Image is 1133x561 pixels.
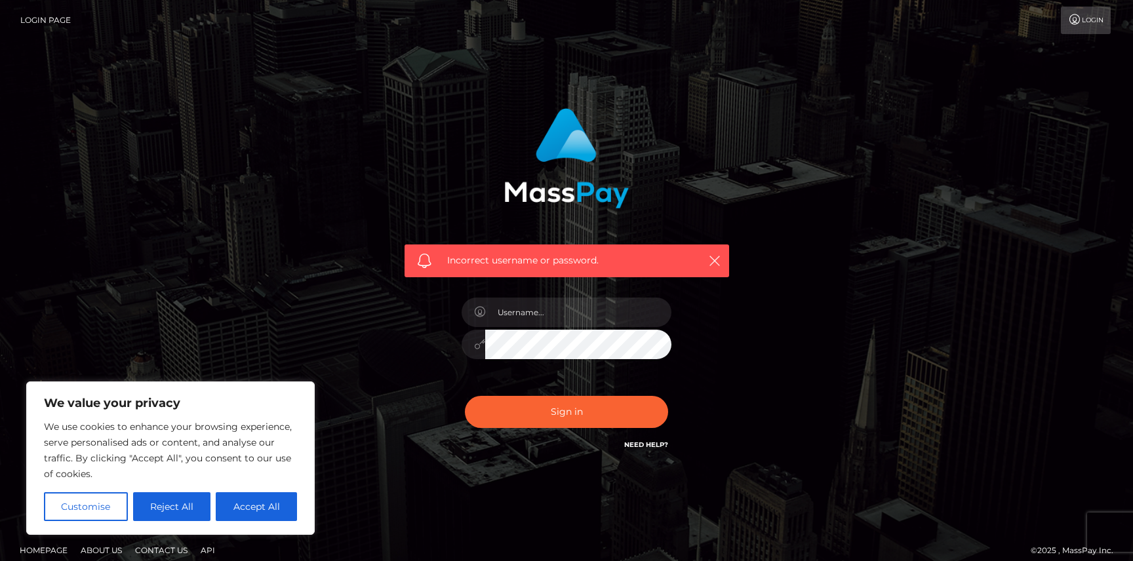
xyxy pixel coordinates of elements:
button: Sign in [465,396,668,428]
button: Reject All [133,492,211,521]
button: Accept All [216,492,297,521]
a: Login Page [20,7,71,34]
a: Login [1061,7,1111,34]
div: © 2025 , MassPay Inc. [1031,543,1123,558]
button: Customise [44,492,128,521]
input: Username... [485,298,671,327]
p: We value your privacy [44,395,297,411]
a: About Us [75,540,127,560]
a: API [195,540,220,560]
p: We use cookies to enhance your browsing experience, serve personalised ads or content, and analys... [44,419,297,482]
a: Homepage [14,540,73,560]
div: We value your privacy [26,381,315,535]
span: Incorrect username or password. [447,254,686,267]
img: MassPay Login [504,108,629,208]
a: Need Help? [624,440,668,449]
a: Contact Us [130,540,193,560]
